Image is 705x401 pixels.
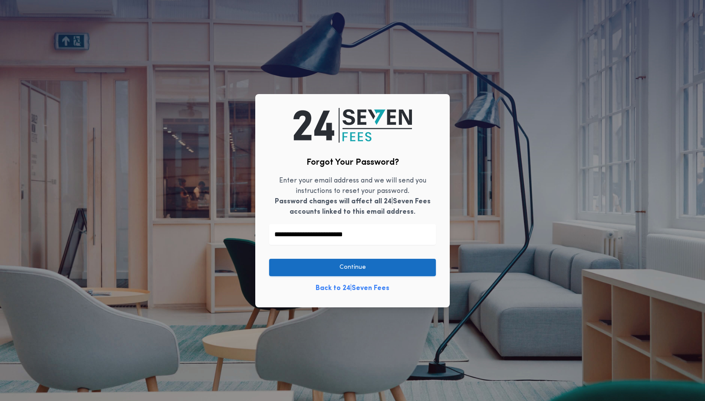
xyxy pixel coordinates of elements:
button: Continue [269,259,436,276]
p: Enter your email address and we will send you instructions to reset your password. [269,176,436,217]
img: logo [293,108,412,143]
b: Password changes will affect all 24|Seven Fees accounts linked to this email address. [275,198,431,215]
h2: Forgot Your Password? [306,156,399,169]
a: Back to 24|Seven Fees [316,283,389,293]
